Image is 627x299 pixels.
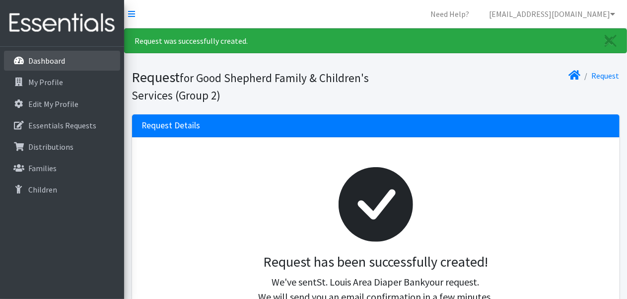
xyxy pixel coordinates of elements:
[28,142,73,152] p: Distributions
[4,180,120,199] a: Children
[150,254,602,271] h3: Request has been successfully created!
[124,28,627,53] div: Request was successfully created.
[592,71,620,81] a: Request
[4,72,120,92] a: My Profile
[132,71,369,102] small: for Good Shepherd Family & Children's Services (Group 2)
[4,158,120,178] a: Families
[28,56,65,66] p: Dashboard
[28,163,57,173] p: Families
[4,94,120,114] a: Edit My Profile
[28,99,78,109] p: Edit My Profile
[317,276,425,288] span: St. Louis Area Diaper Bank
[4,115,120,135] a: Essentials Requests
[4,137,120,157] a: Distributions
[28,120,96,130] p: Essentials Requests
[28,77,63,87] p: My Profile
[142,120,201,131] h3: Request Details
[28,185,57,195] p: Children
[422,4,477,24] a: Need Help?
[4,51,120,71] a: Dashboard
[132,69,372,103] h1: Request
[4,6,120,40] img: HumanEssentials
[481,4,623,24] a: [EMAIL_ADDRESS][DOMAIN_NAME]
[595,29,627,53] a: Close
